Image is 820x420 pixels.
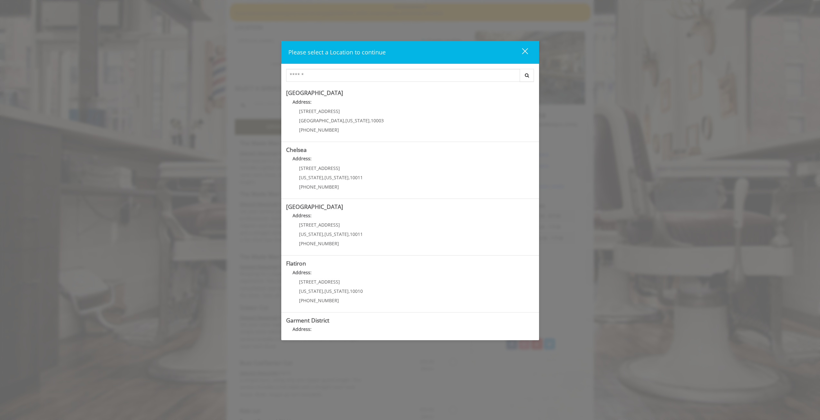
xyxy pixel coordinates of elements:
span: [PHONE_NUMBER] [299,127,339,133]
span: 10003 [371,117,384,124]
span: [US_STATE] [299,174,323,181]
span: 10011 [350,231,363,237]
span: 10010 [350,288,363,294]
span: , [344,117,345,124]
div: close dialog [515,48,527,57]
span: [US_STATE] [299,288,323,294]
span: [PHONE_NUMBER] [299,184,339,190]
span: , [349,288,350,294]
span: [GEOGRAPHIC_DATA] [299,117,344,124]
b: Garment District [286,316,329,324]
span: , [323,174,324,181]
b: Address: [293,212,312,219]
span: , [349,174,350,181]
span: [US_STATE] [324,288,349,294]
span: [STREET_ADDRESS] [299,108,340,114]
input: Search Center [286,69,520,82]
span: [US_STATE] [345,117,370,124]
span: 10011 [350,174,363,181]
div: Center Select [286,69,534,85]
span: [US_STATE] [324,174,349,181]
b: Flatiron [286,259,306,267]
b: Address: [293,269,312,275]
span: [US_STATE] [299,231,323,237]
span: , [323,288,324,294]
b: Address: [293,326,312,332]
b: [GEOGRAPHIC_DATA] [286,89,343,97]
b: Address: [293,99,312,105]
i: Search button [523,73,531,78]
span: , [370,117,371,124]
span: , [349,231,350,237]
span: Please select a Location to continue [288,48,386,56]
b: Chelsea [286,146,307,154]
span: [STREET_ADDRESS] [299,279,340,285]
span: , [323,231,324,237]
span: [STREET_ADDRESS] [299,222,340,228]
b: [GEOGRAPHIC_DATA] [286,203,343,210]
span: [US_STATE] [324,231,349,237]
span: [PHONE_NUMBER] [299,240,339,247]
button: close dialog [510,46,532,59]
span: [STREET_ADDRESS] [299,165,340,171]
b: Address: [293,155,312,162]
span: [PHONE_NUMBER] [299,297,339,303]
